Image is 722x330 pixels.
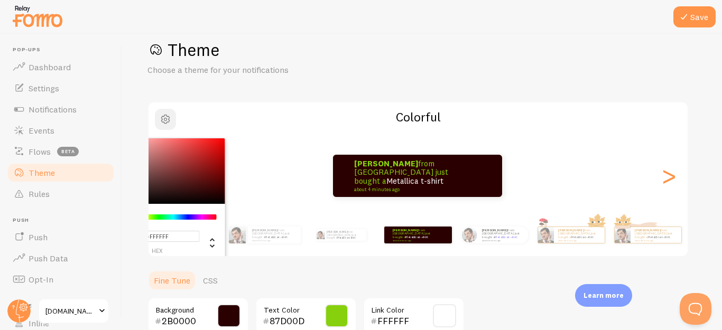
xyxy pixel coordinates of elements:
[6,78,115,99] a: Settings
[6,99,115,120] a: Notifications
[662,138,675,214] div: Next slide
[161,138,174,214] div: Previous slide
[393,228,418,232] strong: [PERSON_NAME]
[558,228,600,241] p: from [GEOGRAPHIC_DATA] just bought a
[252,228,277,232] strong: [PERSON_NAME]
[29,167,55,178] span: Theme
[354,187,457,192] small: about 4 minutes ago
[29,232,48,242] span: Push
[495,235,517,239] a: Metallica t-shirt
[197,270,224,291] a: CSS
[29,318,49,328] span: Inline
[6,120,115,141] a: Events
[13,46,115,53] span: Pop-ups
[29,274,53,285] span: Opt-In
[6,248,115,269] a: Push Data
[6,162,115,183] a: Theme
[405,235,428,239] a: Metallica t-shirt
[482,239,523,241] small: about 4 minutes ago
[147,39,697,61] h1: Theme
[6,56,115,78] a: Dashboard
[482,228,507,232] strong: [PERSON_NAME]
[45,305,96,317] span: [DOMAIN_NAME]
[229,227,246,243] img: Fomo
[11,3,64,30] img: fomo-relay-logo-orange.svg
[337,236,355,239] a: Metallica t-shirt
[29,83,59,93] span: Settings
[482,228,524,241] p: from [GEOGRAPHIC_DATA] just bought a
[571,235,594,239] a: Metallica t-shirt
[29,125,54,136] span: Events
[200,230,217,254] div: Change another color definition
[680,293,711,325] iframe: Help Scout Beacon - Open
[538,227,553,243] img: Fomo
[635,239,676,241] small: about 4 minutes ago
[265,235,288,239] a: Metallica t-shirt
[558,228,584,232] strong: [PERSON_NAME]
[115,248,200,254] span: hex
[558,239,599,241] small: about 4 minutes ago
[106,138,225,260] div: Chrome color picker
[29,146,51,157] span: Flows
[393,228,435,241] p: from [GEOGRAPHIC_DATA] just bought a
[393,239,434,241] small: about 4 minutes ago
[386,176,443,186] a: Metallica t-shirt
[57,147,79,156] span: beta
[635,228,677,241] p: from [GEOGRAPHIC_DATA] just bought a
[29,253,68,263] span: Push Data
[6,183,115,204] a: Rules
[575,284,632,307] div: Learn more
[29,104,77,115] span: Notifications
[38,298,109,324] a: [DOMAIN_NAME]
[461,227,477,242] img: Fomo
[6,269,115,290] a: Opt-In
[635,228,660,232] strong: [PERSON_NAME]
[6,141,115,162] a: Flows beta
[647,235,670,239] a: Metallica t-shirt
[147,270,197,291] a: Fine Tune
[252,228,297,241] p: from [GEOGRAPHIC_DATA] just bought a
[29,188,50,199] span: Rules
[354,158,418,168] strong: [PERSON_NAME]
[6,227,115,248] a: Push
[327,229,362,241] p: from [GEOGRAPHIC_DATA] just bought a
[149,109,688,125] h2: Colorful
[614,227,630,243] img: Fomo
[29,62,71,72] span: Dashboard
[13,217,115,224] span: Push
[316,231,325,239] img: Fomo
[147,64,401,76] p: Choose a theme for your notifications
[327,230,348,233] strong: [PERSON_NAME]
[354,159,460,192] p: from [GEOGRAPHIC_DATA] just bought a
[584,290,624,300] p: Learn more
[252,239,295,241] small: about 4 minutes ago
